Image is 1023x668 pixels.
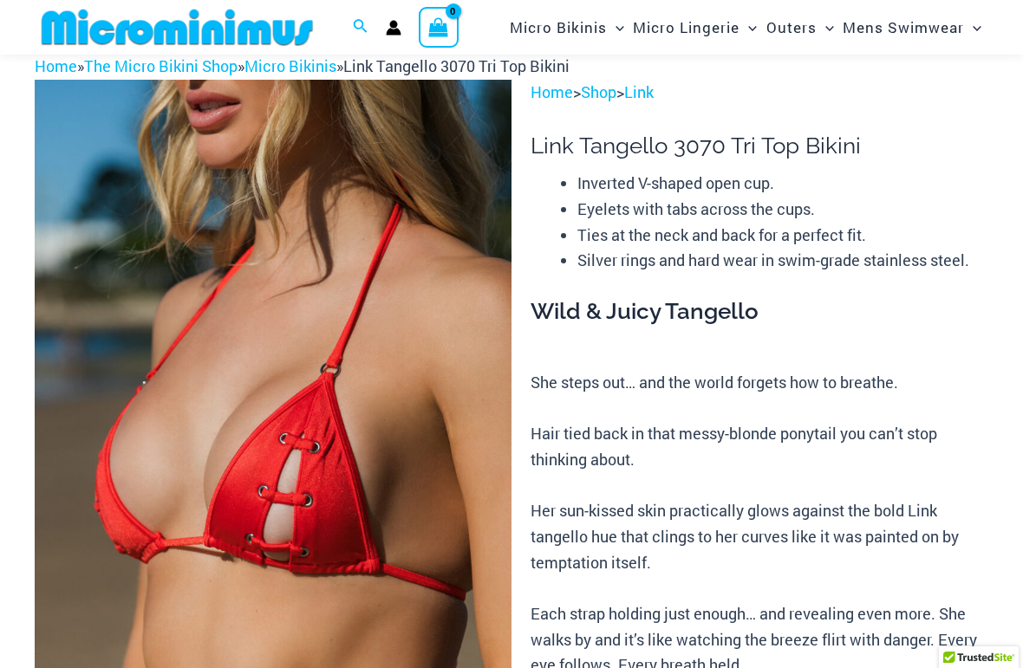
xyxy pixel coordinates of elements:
[817,5,834,49] span: Menu Toggle
[353,16,368,39] a: Search icon link
[531,80,988,106] p: > >
[505,5,629,49] a: Micro BikinisMenu ToggleMenu Toggle
[35,55,570,76] span: » » »
[244,55,336,76] a: Micro Bikinis
[629,5,761,49] a: Micro LingerieMenu ToggleMenu Toggle
[577,223,988,249] li: Ties at the neck and back for a perfect fit.
[581,81,616,102] a: Shop
[35,55,77,76] a: Home
[843,5,964,49] span: Mens Swimwear
[531,133,988,159] h1: Link Tangello 3070 Tri Top Bikini
[531,297,988,327] h3: Wild & Juicy Tangello
[838,5,986,49] a: Mens SwimwearMenu ToggleMenu Toggle
[577,171,988,197] li: Inverted V-shaped open cup.
[510,5,607,49] span: Micro Bikinis
[766,5,817,49] span: Outers
[964,5,981,49] span: Menu Toggle
[419,7,459,47] a: View Shopping Cart, empty
[633,5,740,49] span: Micro Lingerie
[386,20,401,36] a: Account icon link
[84,55,238,76] a: The Micro Bikini Shop
[577,197,988,223] li: Eyelets with tabs across the cups.
[762,5,838,49] a: OutersMenu ToggleMenu Toggle
[35,8,320,47] img: MM SHOP LOGO FLAT
[740,5,757,49] span: Menu Toggle
[624,81,654,102] a: Link
[607,5,624,49] span: Menu Toggle
[503,3,988,52] nav: Site Navigation
[343,55,570,76] span: Link Tangello 3070 Tri Top Bikini
[577,248,988,274] li: Silver rings and hard wear in swim-grade stainless steel.
[531,81,573,102] a: Home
